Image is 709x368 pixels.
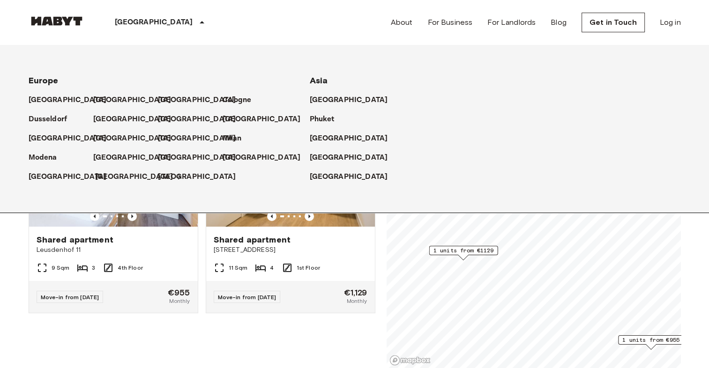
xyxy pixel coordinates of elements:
a: Marketing picture of unit NL-05-015-02MPrevious imagePrevious imageShared apartmentLeusdenhof 119... [29,114,198,313]
div: Map marker [429,246,498,260]
p: [GEOGRAPHIC_DATA] [93,95,172,106]
a: [GEOGRAPHIC_DATA] [93,152,181,163]
span: 11 Sqm [229,264,248,272]
a: Phuket [310,114,344,125]
a: Log in [660,17,681,28]
a: [GEOGRAPHIC_DATA] [29,133,116,144]
a: Mapbox logo [389,355,431,366]
a: [GEOGRAPHIC_DATA] [95,171,183,183]
a: [GEOGRAPHIC_DATA] [310,171,397,183]
a: [GEOGRAPHIC_DATA] [223,152,310,163]
span: €955 [168,288,190,297]
p: [GEOGRAPHIC_DATA] [310,152,388,163]
img: Habyt [29,16,85,26]
p: Cologne [223,95,252,106]
span: Move-in from [DATE] [218,294,276,301]
a: [GEOGRAPHIC_DATA] [158,95,246,106]
span: 1st Floor [297,264,320,272]
a: [GEOGRAPHIC_DATA] [223,114,310,125]
p: [GEOGRAPHIC_DATA] [158,95,236,106]
span: Shared apartment [214,234,291,245]
a: [GEOGRAPHIC_DATA] [310,133,397,144]
a: [GEOGRAPHIC_DATA] [158,152,246,163]
button: Previous image [305,212,314,221]
p: [GEOGRAPHIC_DATA] [223,152,301,163]
span: Monthly [346,297,367,305]
p: [GEOGRAPHIC_DATA] [29,133,107,144]
p: [GEOGRAPHIC_DATA] [115,17,193,28]
a: For Business [427,17,472,28]
a: About [391,17,413,28]
button: Previous image [127,212,137,221]
a: [GEOGRAPHIC_DATA] [93,114,181,125]
p: [GEOGRAPHIC_DATA] [310,95,388,106]
a: For Landlords [487,17,536,28]
a: Blog [551,17,567,28]
a: [GEOGRAPHIC_DATA] [158,114,246,125]
a: [GEOGRAPHIC_DATA] [158,133,246,144]
a: [GEOGRAPHIC_DATA] [29,95,116,106]
a: [GEOGRAPHIC_DATA] [158,171,246,183]
span: 1 units from €1129 [433,246,493,255]
p: [GEOGRAPHIC_DATA] [158,133,236,144]
span: 1 units from €955 [622,336,679,344]
p: [GEOGRAPHIC_DATA] [93,133,172,144]
span: Europe [29,75,59,86]
a: Dusseldorf [29,114,77,125]
span: 9 Sqm [52,264,70,272]
a: [GEOGRAPHIC_DATA] [310,95,397,106]
a: Cologne [223,95,261,106]
span: Move-in from [DATE] [41,294,99,301]
span: 4th Floor [118,264,142,272]
p: [GEOGRAPHIC_DATA] [223,114,301,125]
a: Modena [29,152,67,163]
p: [GEOGRAPHIC_DATA] [310,171,388,183]
p: [GEOGRAPHIC_DATA] [158,171,236,183]
a: Get in Touch [582,13,645,32]
button: Previous image [267,212,276,221]
p: Dusseldorf [29,114,67,125]
p: [GEOGRAPHIC_DATA] [29,171,107,183]
p: [GEOGRAPHIC_DATA] [29,95,107,106]
span: Asia [310,75,328,86]
a: Milan [223,133,251,144]
p: [GEOGRAPHIC_DATA] [158,152,236,163]
span: Monthly [169,297,190,305]
a: [GEOGRAPHIC_DATA] [93,95,181,106]
a: [GEOGRAPHIC_DATA] [310,152,397,163]
p: Modena [29,152,57,163]
p: [GEOGRAPHIC_DATA] [158,114,236,125]
span: 3 [92,264,95,272]
span: 4 [270,264,274,272]
p: [GEOGRAPHIC_DATA] [93,152,172,163]
a: Marketing picture of unit NL-05-68-009-02QPrevious imagePrevious imageShared apartment[STREET_ADD... [206,114,375,313]
button: Previous image [90,212,99,221]
p: [GEOGRAPHIC_DATA] [310,133,388,144]
a: [GEOGRAPHIC_DATA] [29,171,116,183]
div: Map marker [618,335,684,350]
span: Shared apartment [37,234,113,245]
p: Phuket [310,114,335,125]
span: €1,129 [344,288,367,297]
span: [STREET_ADDRESS] [214,245,367,255]
a: [GEOGRAPHIC_DATA] [93,133,181,144]
p: Milan [223,133,242,144]
p: [GEOGRAPHIC_DATA] [95,171,173,183]
p: [GEOGRAPHIC_DATA] [93,114,172,125]
span: Leusdenhof 11 [37,245,190,255]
